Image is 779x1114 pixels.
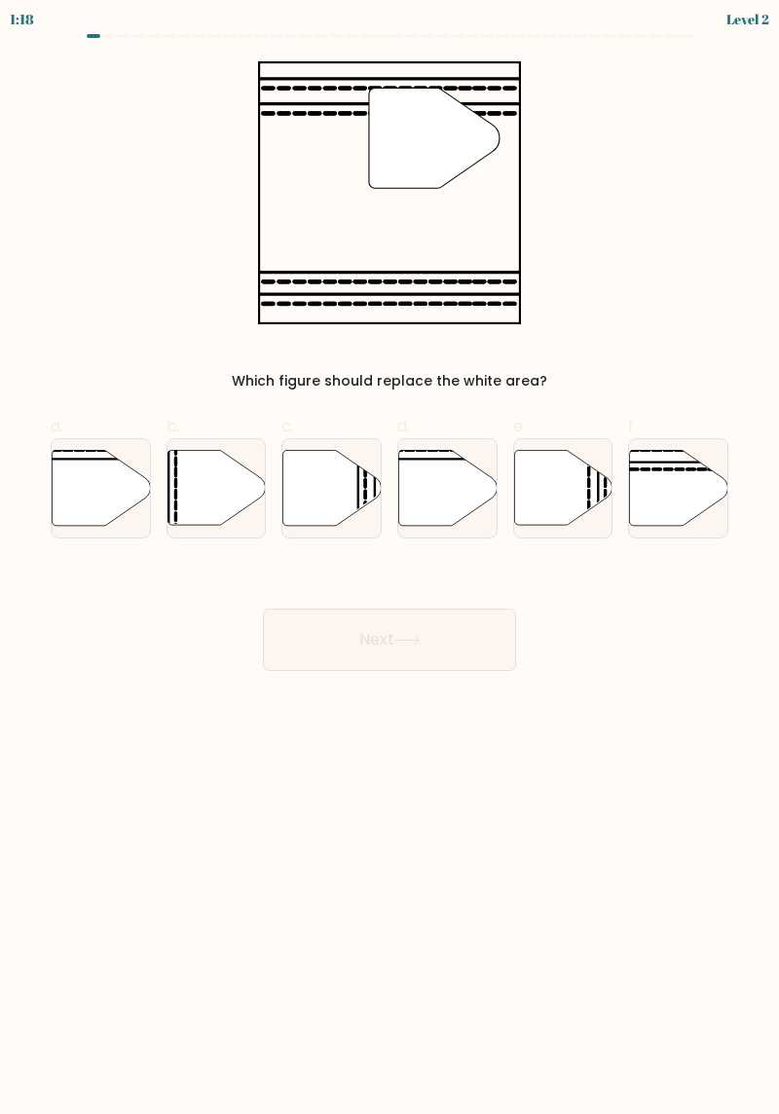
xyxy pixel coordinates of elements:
[726,9,769,29] div: Level 2
[628,415,637,437] span: f.
[51,415,63,437] span: a.
[281,415,294,437] span: c.
[10,9,34,29] div: 1:18
[397,415,410,437] span: d.
[513,415,526,437] span: e.
[167,415,180,437] span: b.
[62,371,717,391] div: Which figure should replace the white area?
[369,89,500,189] g: "
[263,609,516,671] button: Next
